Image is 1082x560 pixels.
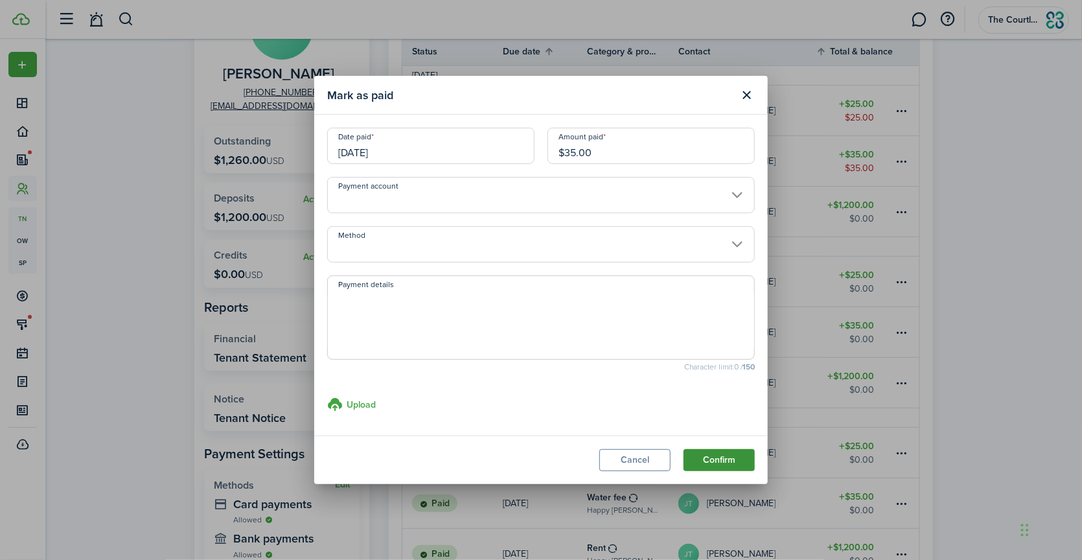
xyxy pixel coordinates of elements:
b: 150 [742,361,755,373]
input: 0.00 [547,128,755,164]
div: Drag [1021,511,1029,550]
iframe: Chat Widget [1017,498,1082,560]
small: Character limit: 0 / [327,363,755,371]
button: Cancel [599,449,671,471]
button: Confirm [684,449,755,471]
input: mm/dd/yyyy [327,128,535,164]
modal-title: Mark as paid [327,82,733,108]
h3: Upload [347,398,376,412]
button: Close modal [736,84,758,106]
